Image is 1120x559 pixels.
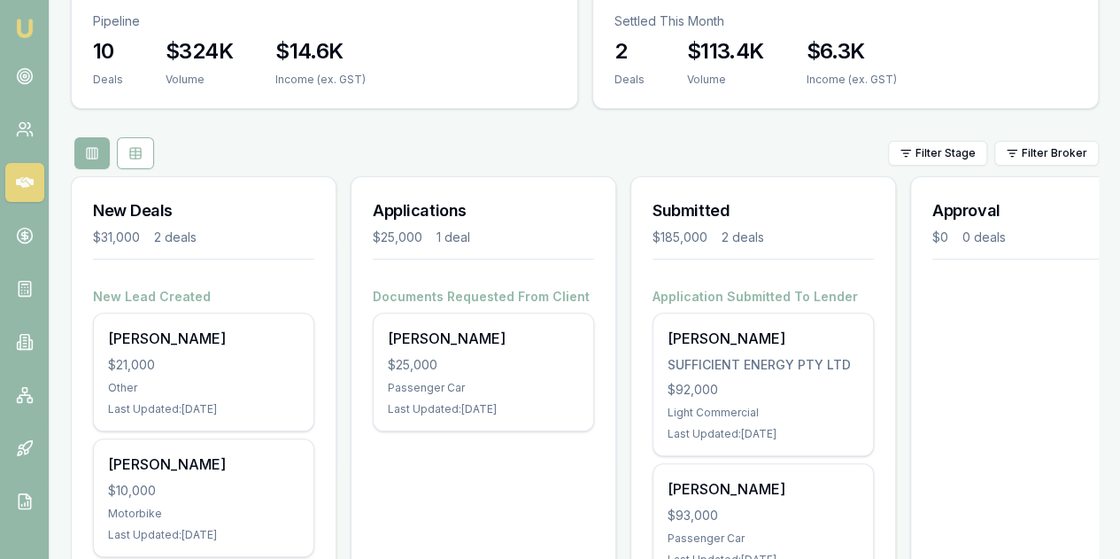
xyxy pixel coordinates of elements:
[373,198,594,223] h3: Applications
[166,37,233,66] h3: $324K
[653,198,874,223] h3: Submitted
[373,229,422,246] div: $25,000
[932,229,948,246] div: $0
[668,381,859,399] div: $92,000
[653,229,707,246] div: $185,000
[687,37,764,66] h3: $113.4K
[93,288,314,306] h4: New Lead Created
[108,482,299,500] div: $10,000
[722,229,764,246] div: 2 deals
[687,73,764,87] div: Volume
[668,328,859,349] div: [PERSON_NAME]
[388,381,579,395] div: Passenger Car
[108,528,299,542] div: Last Updated: [DATE]
[994,141,1099,166] button: Filter Broker
[962,229,1006,246] div: 0 deals
[108,402,299,416] div: Last Updated: [DATE]
[108,356,299,374] div: $21,000
[166,73,233,87] div: Volume
[14,18,35,39] img: emu-icon-u.png
[388,328,579,349] div: [PERSON_NAME]
[668,406,859,420] div: Light Commercial
[93,73,123,87] div: Deals
[668,427,859,441] div: Last Updated: [DATE]
[373,288,594,306] h4: Documents Requested From Client
[806,37,896,66] h3: $6.3K
[108,328,299,349] div: [PERSON_NAME]
[388,356,579,374] div: $25,000
[275,73,366,87] div: Income (ex. GST)
[668,478,859,500] div: [PERSON_NAME]
[93,12,556,30] p: Pipeline
[614,73,645,87] div: Deals
[436,229,470,246] div: 1 deal
[614,37,645,66] h3: 2
[668,507,859,524] div: $93,000
[108,454,299,475] div: [PERSON_NAME]
[93,37,123,66] h3: 10
[108,507,299,521] div: Motorbike
[668,356,859,374] div: SUFFICIENT ENERGY PTY LTD
[93,229,140,246] div: $31,000
[653,288,874,306] h4: Application Submitted To Lender
[614,12,1078,30] p: Settled This Month
[806,73,896,87] div: Income (ex. GST)
[93,198,314,223] h3: New Deals
[915,146,976,160] span: Filter Stage
[154,229,197,246] div: 2 deals
[888,141,987,166] button: Filter Stage
[108,381,299,395] div: Other
[668,532,859,546] div: Passenger Car
[388,402,579,416] div: Last Updated: [DATE]
[1022,146,1087,160] span: Filter Broker
[275,37,366,66] h3: $14.6K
